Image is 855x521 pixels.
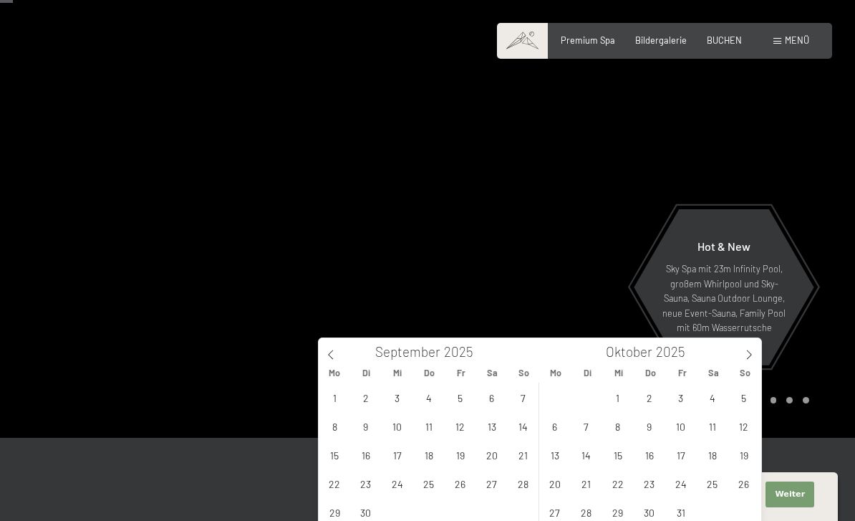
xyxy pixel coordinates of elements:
[667,412,695,440] span: Oktober 10, 2025
[509,469,537,497] span: September 28, 2025
[635,34,687,46] a: Bildergalerie
[446,441,474,469] span: September 19, 2025
[667,383,695,411] span: Oktober 3, 2025
[413,368,445,378] span: Do
[667,469,695,497] span: Oktober 24, 2025
[478,383,506,411] span: September 6, 2025
[633,209,815,366] a: Hot & New Sky Spa mit 23m Infinity Pool, großem Whirlpool und Sky-Sauna, Sauna Outdoor Lounge, ne...
[771,397,777,403] div: Carousel Page 6
[803,397,809,403] div: Carousel Page 8
[383,469,411,497] span: September 24, 2025
[509,412,537,440] span: September 14, 2025
[508,368,540,378] span: So
[698,469,726,497] span: Oktober 25, 2025
[635,383,663,411] span: Oktober 2, 2025
[697,239,750,253] span: Hot & New
[604,441,632,469] span: Oktober 15, 2025
[321,383,349,411] span: September 1, 2025
[775,489,805,500] span: Weiter
[440,343,488,360] input: Year
[572,469,600,497] span: Oktober 21, 2025
[478,469,506,497] span: September 27, 2025
[446,412,474,440] span: September 12, 2025
[662,262,786,335] p: Sky Spa mit 23m Infinity Pool, großem Whirlpool und Sky-Sauna, Sauna Outdoor Lounge, neue Event-S...
[321,441,349,469] span: September 15, 2025
[652,343,700,360] input: Year
[382,368,413,378] span: Mi
[604,383,632,411] span: Oktober 1, 2025
[321,469,349,497] span: September 22, 2025
[541,469,569,497] span: Oktober 20, 2025
[352,412,380,440] span: September 9, 2025
[730,383,758,411] span: Oktober 5, 2025
[785,34,809,46] span: Menü
[698,383,726,411] span: Oktober 4, 2025
[561,34,615,46] a: Premium Spa
[415,441,443,469] span: September 18, 2025
[765,482,814,507] button: Weiter
[540,368,571,378] span: Mo
[375,345,440,359] span: September
[383,412,411,440] span: September 10, 2025
[634,368,666,378] span: Do
[572,412,600,440] span: Oktober 7, 2025
[446,469,474,497] span: September 26, 2025
[509,383,537,411] span: September 7, 2025
[541,441,569,469] span: Oktober 13, 2025
[352,383,380,411] span: September 2, 2025
[698,368,730,378] span: Sa
[383,441,411,469] span: September 17, 2025
[606,345,652,359] span: Oktober
[478,441,506,469] span: September 20, 2025
[541,412,569,440] span: Oktober 6, 2025
[730,469,758,497] span: Oktober 26, 2025
[707,34,742,46] a: BUCHEN
[415,383,443,411] span: September 4, 2025
[603,368,634,378] span: Mi
[571,368,603,378] span: Di
[604,469,632,497] span: Oktober 22, 2025
[635,441,663,469] span: Oktober 16, 2025
[415,469,443,497] span: September 25, 2025
[445,368,477,378] span: Fr
[478,412,506,440] span: September 13, 2025
[321,412,349,440] span: September 8, 2025
[352,469,380,497] span: September 23, 2025
[730,368,761,378] span: So
[667,441,695,469] span: Oktober 17, 2025
[446,383,474,411] span: September 5, 2025
[350,368,382,378] span: Di
[509,441,537,469] span: September 21, 2025
[698,441,726,469] span: Oktober 18, 2025
[319,368,350,378] span: Mo
[572,441,600,469] span: Oktober 14, 2025
[383,383,411,411] span: September 3, 2025
[730,412,758,440] span: Oktober 12, 2025
[352,441,380,469] span: September 16, 2025
[477,368,508,378] span: Sa
[635,469,663,497] span: Oktober 23, 2025
[604,412,632,440] span: Oktober 8, 2025
[635,412,663,440] span: Oktober 9, 2025
[698,412,726,440] span: Oktober 11, 2025
[667,368,698,378] span: Fr
[730,441,758,469] span: Oktober 19, 2025
[415,412,443,440] span: September 11, 2025
[786,397,793,403] div: Carousel Page 7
